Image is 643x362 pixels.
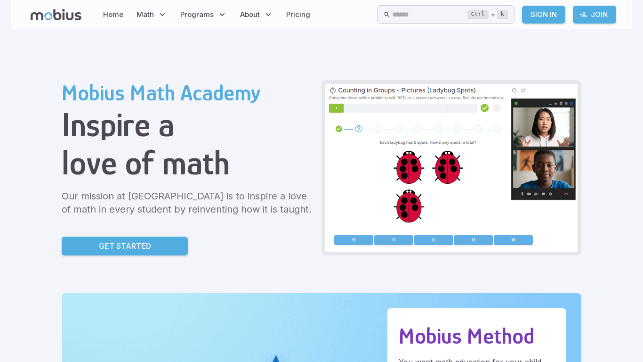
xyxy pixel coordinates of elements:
[62,106,314,144] h1: Inspire a
[497,10,508,19] kbd: k
[573,6,616,24] a: Join
[62,144,314,182] h1: love of math
[62,189,314,216] p: Our mission at [GEOGRAPHIC_DATA] is to inspire a love of math in every student by reinventing how...
[62,237,188,255] a: Get Started
[325,84,578,252] img: Grade 2 Class
[240,9,260,20] span: About
[137,9,154,20] span: Math
[522,6,565,24] a: Sign In
[99,240,151,252] p: Get Started
[467,10,489,19] kbd: Ctrl
[180,9,214,20] span: Programs
[467,9,508,20] div: +
[399,323,555,349] h2: Mobius Method
[62,80,314,106] h2: Mobius Math Academy
[100,4,126,25] a: Home
[283,4,313,25] a: Pricing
